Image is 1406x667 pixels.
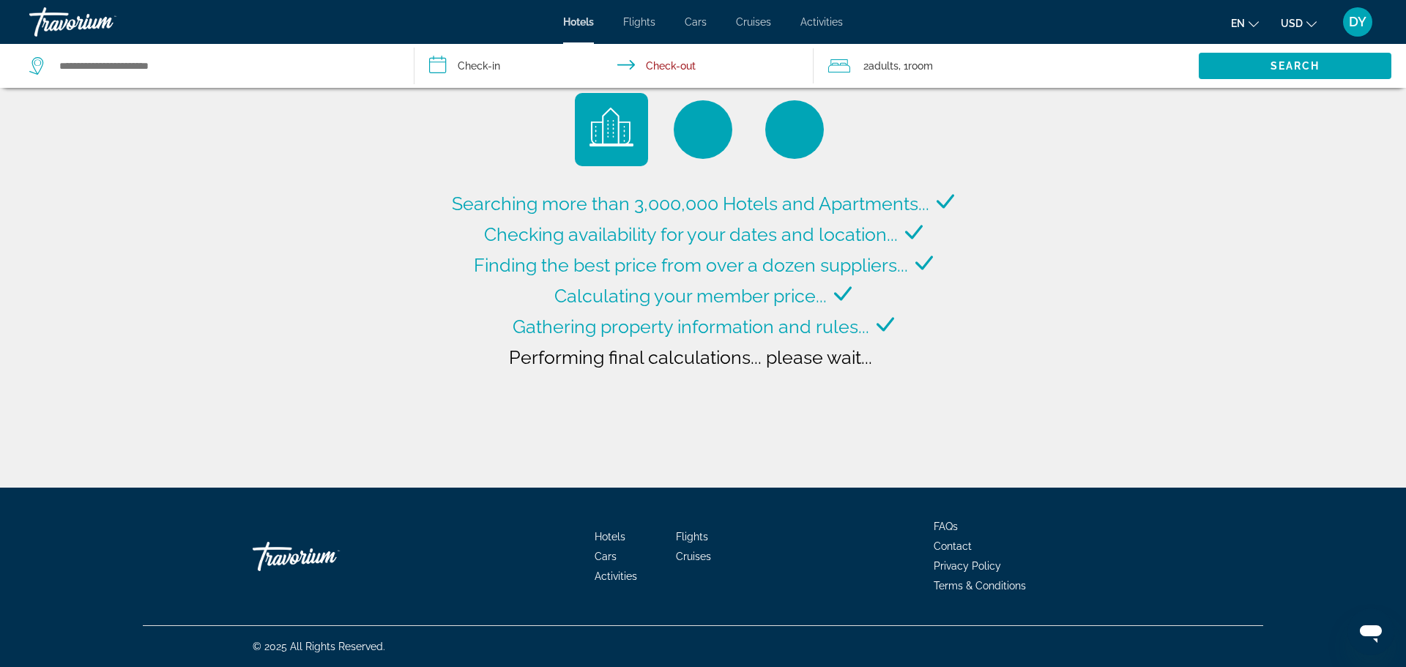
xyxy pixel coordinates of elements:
[1271,60,1320,72] span: Search
[676,551,711,562] a: Cruises
[414,44,814,88] button: Check in and out dates
[908,60,933,72] span: Room
[29,3,176,41] a: Travorium
[253,534,399,578] a: Travorium
[484,223,898,245] span: Checking availability for your dates and location...
[452,193,929,215] span: Searching more than 3,000,000 Hotels and Apartments...
[1281,12,1317,34] button: Change currency
[1347,608,1394,655] iframe: Кнопка запуска окна обмена сообщениями
[934,521,958,532] a: FAQs
[1199,53,1391,79] button: Search
[623,16,655,28] a: Flights
[253,641,385,652] span: © 2025 All Rights Reserved.
[814,44,1199,88] button: Travelers: 2 adults, 0 children
[1231,18,1245,29] span: en
[934,560,1001,572] a: Privacy Policy
[1281,18,1303,29] span: USD
[1349,15,1366,29] span: DY
[934,580,1026,592] a: Terms & Conditions
[474,254,908,276] span: Finding the best price from over a dozen suppliers...
[685,16,707,28] a: Cars
[509,346,872,368] span: Performing final calculations... please wait...
[863,56,899,76] span: 2
[1231,12,1259,34] button: Change language
[934,540,972,552] a: Contact
[595,531,625,543] a: Hotels
[800,16,843,28] a: Activities
[676,531,708,543] a: Flights
[595,551,617,562] a: Cars
[736,16,771,28] a: Cruises
[1339,7,1377,37] button: User Menu
[563,16,594,28] a: Hotels
[513,316,869,338] span: Gathering property information and rules...
[899,56,933,76] span: , 1
[554,285,827,307] span: Calculating your member price...
[868,60,899,72] span: Adults
[595,570,637,582] a: Activities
